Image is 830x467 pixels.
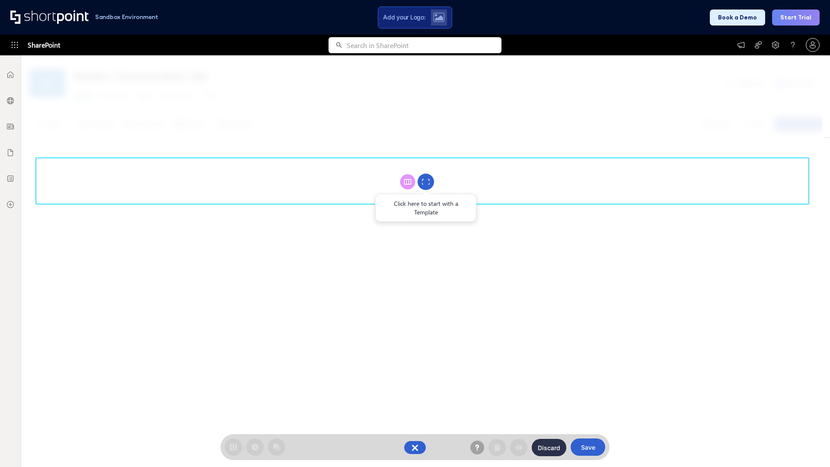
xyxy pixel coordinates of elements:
[347,37,501,53] input: Search in SharePoint
[787,425,830,467] iframe: Chat Widget
[95,15,158,19] h1: Sandbox Environment
[383,13,425,21] span: Add your Logo:
[28,35,60,55] span: SharePoint
[532,439,566,456] button: Discard
[571,438,605,456] button: Save
[772,10,820,26] button: Start Trial
[433,13,444,22] img: Upload logo
[710,10,765,26] button: Book a Demo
